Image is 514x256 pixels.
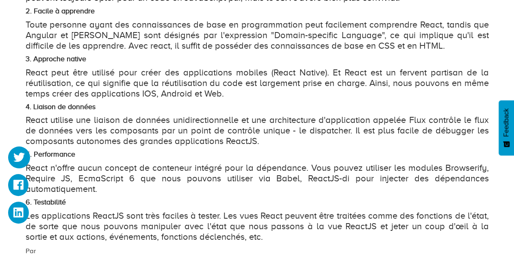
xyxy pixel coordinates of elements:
[26,211,489,242] p: Les applications ReactJS sont très faciles à tester. Les vues React peuvent être traitées comme d...
[26,150,75,158] strong: 5. Performance
[26,198,66,206] strong: 6. Testabilité
[26,7,95,15] strong: 2. Facile à apprendre
[26,19,489,51] p: Toute personne ayant des connaissances de base en programmation peut facilement comprendre React,...
[26,67,489,99] p: React peut être utilisé pour créer des applications mobiles (React Native). Et React est un ferve...
[347,123,509,220] iframe: Drift Widget Chat Window
[26,55,86,63] strong: 3. Approche native
[26,115,489,146] p: React utilise une liaison de données unidirectionnelle et une architecture d'application appelée ...
[26,163,489,194] p: React n'offre aucun concept de conteneur intégré pour la dépendance. Vous pouvez utiliser les mod...
[499,100,514,155] button: Feedback - Afficher l’enquête
[473,215,504,246] iframe: Drift Widget Chat Controller
[26,103,95,111] strong: 4. Liaison de données
[503,108,510,137] span: Feedback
